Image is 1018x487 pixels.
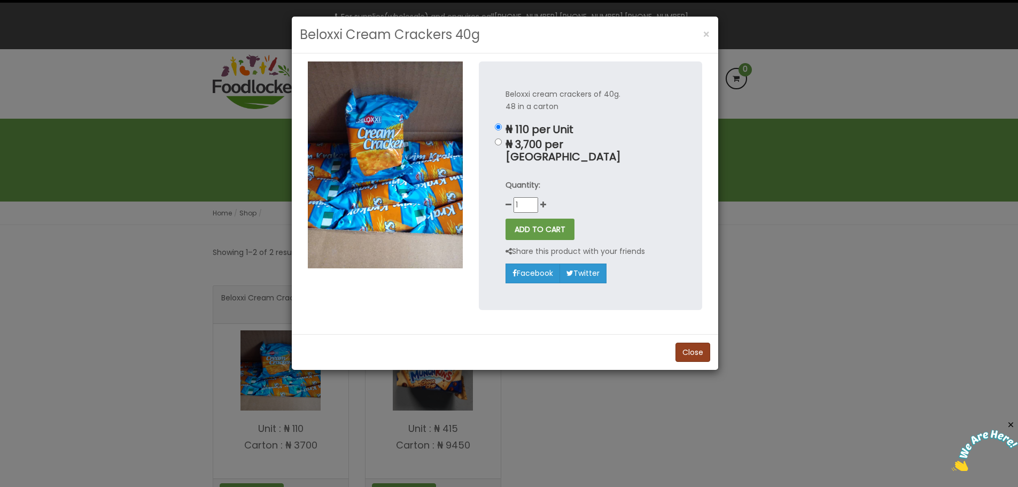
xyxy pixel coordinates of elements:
[506,123,675,136] p: ₦ 110 per Unit
[300,25,480,45] h3: Beloxxi Cream Crackers 40g
[703,27,710,42] span: ×
[506,264,560,283] a: Facebook
[506,88,675,113] p: Beloxxi cream crackers of 40g. 48 in a carton
[952,420,1018,471] iframe: chat widget
[506,180,540,190] strong: Quantity:
[697,24,716,45] button: Close
[495,138,502,145] input: ₦ 3,700 per [GEOGRAPHIC_DATA]
[506,219,574,240] button: ADD TO CART
[506,138,675,163] p: ₦ 3,700 per [GEOGRAPHIC_DATA]
[308,61,463,268] img: Beloxxi Cream Crackers 40g
[506,245,645,258] p: Share this product with your friends
[495,123,502,130] input: ₦ 110 per Unit
[675,343,710,362] button: Close
[559,264,607,283] a: Twitter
